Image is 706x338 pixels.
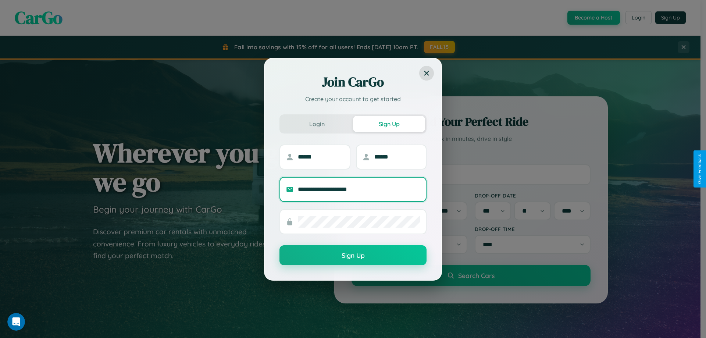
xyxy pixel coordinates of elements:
h2: Join CarGo [279,73,427,91]
button: Sign Up [279,245,427,265]
button: Login [281,116,353,132]
p: Create your account to get started [279,95,427,103]
div: Give Feedback [697,154,702,184]
button: Sign Up [353,116,425,132]
iframe: Intercom live chat [7,313,25,331]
